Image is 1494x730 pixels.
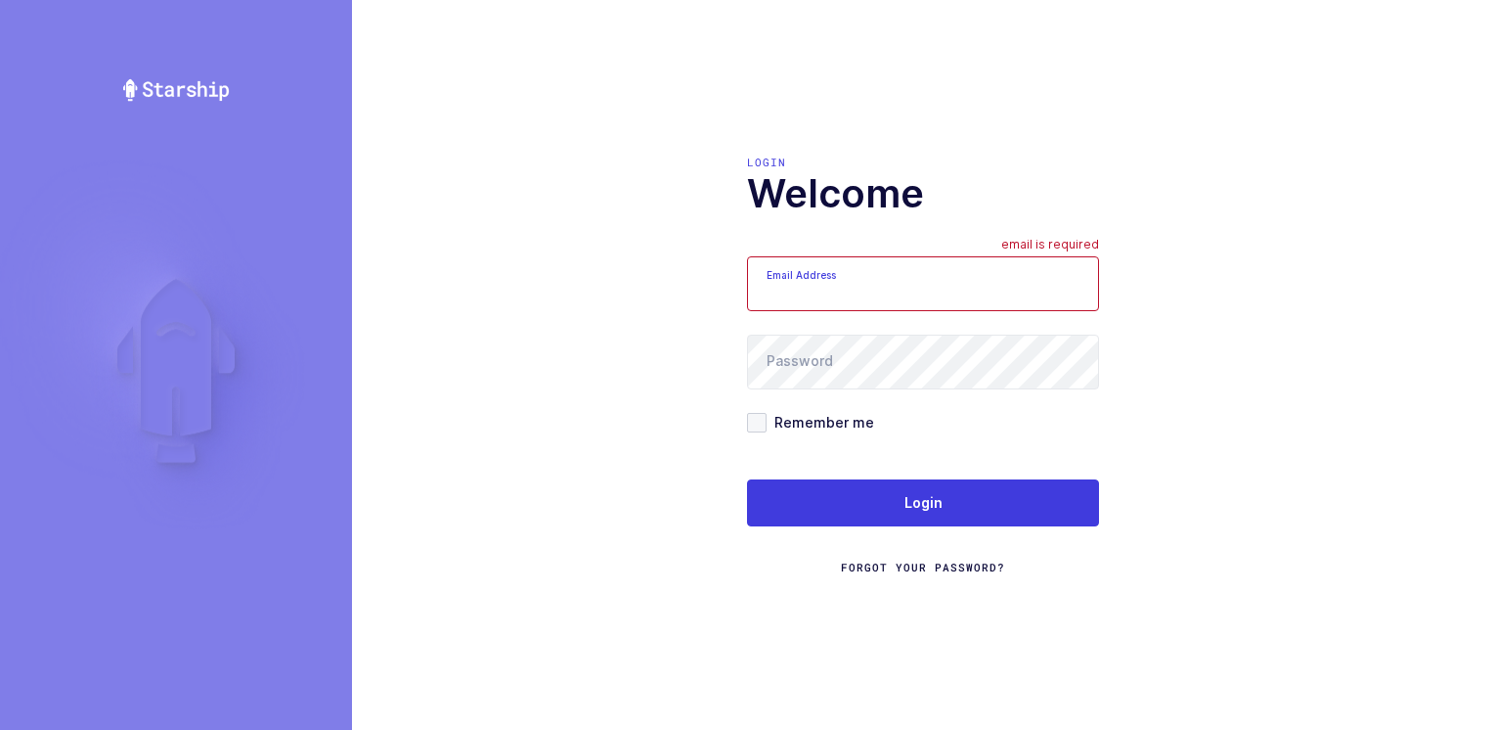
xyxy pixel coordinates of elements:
[747,256,1099,311] input: Email Address
[747,479,1099,526] button: Login
[747,155,1099,170] div: Login
[767,413,874,432] span: Remember me
[747,170,1099,217] h1: Welcome
[1001,237,1099,256] div: email is required
[747,335,1099,389] input: Password
[841,560,1005,575] a: Forgot Your Password?
[121,78,231,102] img: Starship
[904,493,943,513] span: Login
